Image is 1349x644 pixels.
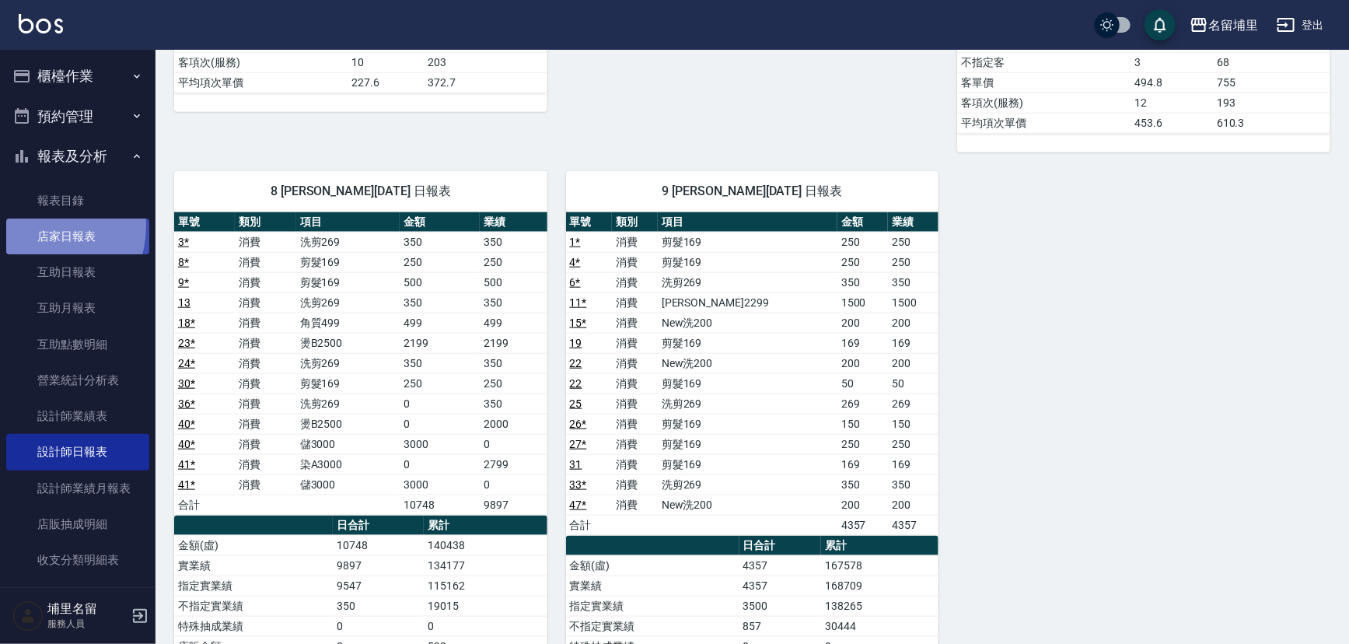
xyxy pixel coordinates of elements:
[837,414,888,434] td: 150
[957,113,1131,133] td: 平均項次單價
[888,252,938,272] td: 250
[6,219,149,254] a: 店家日報表
[235,252,295,272] td: 消費
[888,373,938,394] td: 50
[658,454,837,474] td: 剪髮169
[178,296,190,309] a: 13
[333,576,424,596] td: 9547
[235,373,295,394] td: 消費
[6,327,149,362] a: 互助點數明細
[235,454,295,474] td: 消費
[888,212,938,233] th: 業績
[837,292,888,313] td: 1500
[480,272,547,292] td: 500
[6,362,149,398] a: 營業統計分析表
[570,397,582,410] a: 25
[658,292,837,313] td: [PERSON_NAME]2299
[400,353,480,373] td: 350
[296,414,400,434] td: 燙B2500
[400,394,480,414] td: 0
[333,596,424,616] td: 350
[424,516,547,536] th: 累計
[612,313,658,333] td: 消費
[400,292,480,313] td: 350
[566,576,739,596] td: 實業績
[6,96,149,137] button: 預約管理
[480,495,547,515] td: 9897
[480,454,547,474] td: 2799
[296,252,400,272] td: 剪髮169
[888,333,938,353] td: 169
[658,495,837,515] td: New洗200
[480,414,547,434] td: 2000
[821,616,938,636] td: 30444
[6,542,149,578] a: 收支分類明細表
[174,212,235,233] th: 單號
[837,434,888,454] td: 250
[400,434,480,454] td: 3000
[235,272,295,292] td: 消費
[174,555,333,576] td: 實業績
[837,212,888,233] th: 金額
[957,72,1131,93] td: 客單價
[612,212,658,233] th: 類別
[6,254,149,290] a: 互助日報表
[739,536,822,556] th: 日合計
[570,377,582,390] a: 22
[658,212,837,233] th: 項目
[480,373,547,394] td: 250
[296,353,400,373] td: 洗剪269
[333,616,424,636] td: 0
[6,584,149,625] button: 客戶管理
[612,414,658,434] td: 消費
[400,474,480,495] td: 3000
[6,290,149,326] a: 互助月報表
[658,394,837,414] td: 洗剪269
[658,313,837,333] td: New洗200
[888,434,938,454] td: 250
[888,474,938,495] td: 350
[612,454,658,474] td: 消費
[570,337,582,349] a: 19
[888,313,938,333] td: 200
[480,474,547,495] td: 0
[821,596,938,616] td: 138265
[658,232,837,252] td: 剪髮169
[19,14,63,33] img: Logo
[235,414,295,434] td: 消費
[957,52,1131,72] td: 不指定客
[480,333,547,353] td: 2199
[612,495,658,515] td: 消費
[348,72,424,93] td: 227.6
[658,414,837,434] td: 剪髮169
[235,212,295,233] th: 類別
[888,394,938,414] td: 269
[837,353,888,373] td: 200
[400,252,480,272] td: 250
[296,434,400,454] td: 儲3000
[1208,16,1258,35] div: 名留埔里
[400,495,480,515] td: 10748
[296,373,400,394] td: 剪髮169
[612,373,658,394] td: 消費
[480,212,547,233] th: 業績
[1145,9,1176,40] button: save
[400,373,480,394] td: 250
[6,56,149,96] button: 櫃檯作業
[424,596,547,616] td: 19015
[174,72,348,93] td: 平均項次單價
[47,617,127,631] p: 服務人員
[612,272,658,292] td: 消費
[888,414,938,434] td: 150
[480,434,547,454] td: 0
[837,454,888,474] td: 169
[424,576,547,596] td: 115162
[424,72,547,93] td: 372.7
[585,184,921,199] span: 9 [PERSON_NAME][DATE] 日報表
[174,596,333,616] td: 不指定實業績
[296,333,400,353] td: 燙B2500
[12,600,44,632] img: Person
[570,458,582,471] a: 31
[400,414,480,434] td: 0
[1131,52,1213,72] td: 3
